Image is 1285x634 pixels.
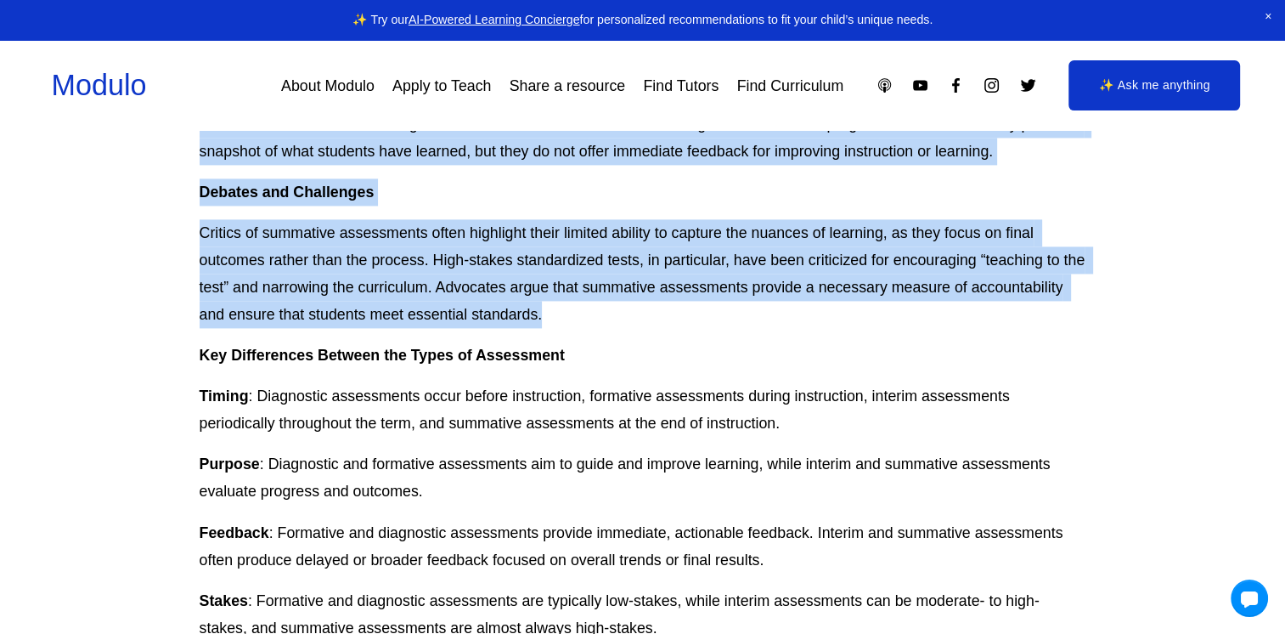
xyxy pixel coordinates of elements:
[281,71,375,101] a: About Modulo
[510,71,626,101] a: Share a resource
[52,69,147,101] a: Modulo
[392,71,491,101] a: Apply to Teach
[737,71,844,101] a: Find Curriculum
[947,76,965,94] a: Facebook
[200,219,1086,328] p: Critics of summative assessments often highlight their limited ability to capture the nuances of ...
[200,592,248,609] strong: Stakes
[643,71,719,101] a: Find Tutors
[200,110,1086,165] p: Summative assessments are high-stakes and are often used to determine grades or evaluate program ...
[983,76,1000,94] a: Instagram
[200,524,269,541] strong: Feedback
[409,13,580,26] a: AI-Powered Learning Concierge
[200,456,260,473] strong: Purpose
[876,76,893,94] a: Apple Podcasts
[200,519,1086,574] p: : Formative and diagnostic assessments provide immediate, actionable feedback. Interim and summat...
[200,382,1086,437] p: : Diagnostic assessments occur before instruction, formative assessments during instruction, inte...
[200,347,565,364] strong: Key Differences Between the Types of Assessment
[200,388,249,405] strong: Timing
[200,450,1086,505] p: : Diagnostic and formative assessments aim to guide and improve learning, while interim and summa...
[911,76,929,94] a: YouTube
[1068,60,1240,111] a: ✨ Ask me anything
[1019,76,1037,94] a: Twitter
[200,184,375,201] strong: Debates and Challenges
